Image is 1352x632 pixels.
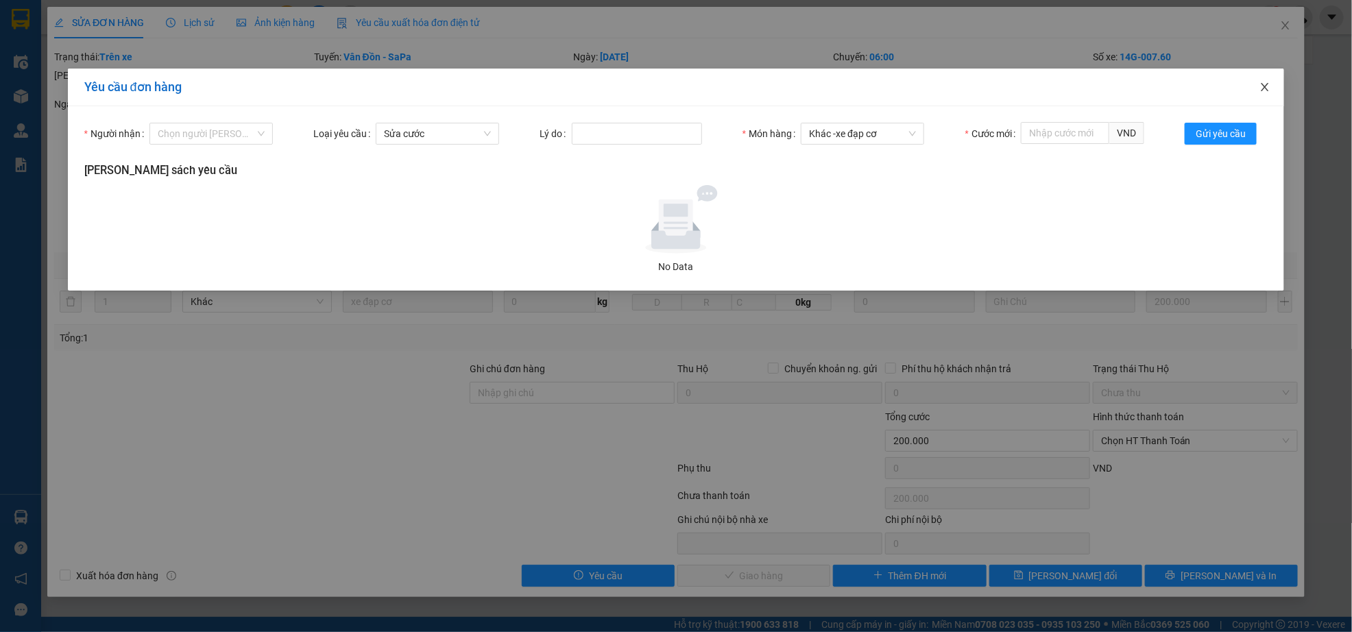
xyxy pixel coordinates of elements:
span: VND [1109,122,1144,144]
label: Lý do [540,123,572,145]
span: - xe đạp cơ [833,128,877,139]
span: Gửi yêu cầu [1196,126,1246,141]
button: Close [1246,69,1284,107]
label: Người nhận [84,123,149,145]
label: Cước mới [965,123,1021,145]
div: Yêu cầu đơn hàng [84,80,1268,95]
input: Lý do [572,123,702,145]
div: No Data [90,259,1263,274]
h3: [PERSON_NAME] sách yêu cầu [84,162,1268,180]
input: Cước mới [1021,122,1109,144]
label: Loại yêu cầu [313,123,376,145]
input: Người nhận [158,123,255,144]
span: Sửa cước [384,123,491,144]
button: Gửi yêu cầu [1185,123,1257,145]
span: Khác [809,123,916,144]
label: Món hàng [743,123,801,145]
span: close [1259,82,1270,93]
